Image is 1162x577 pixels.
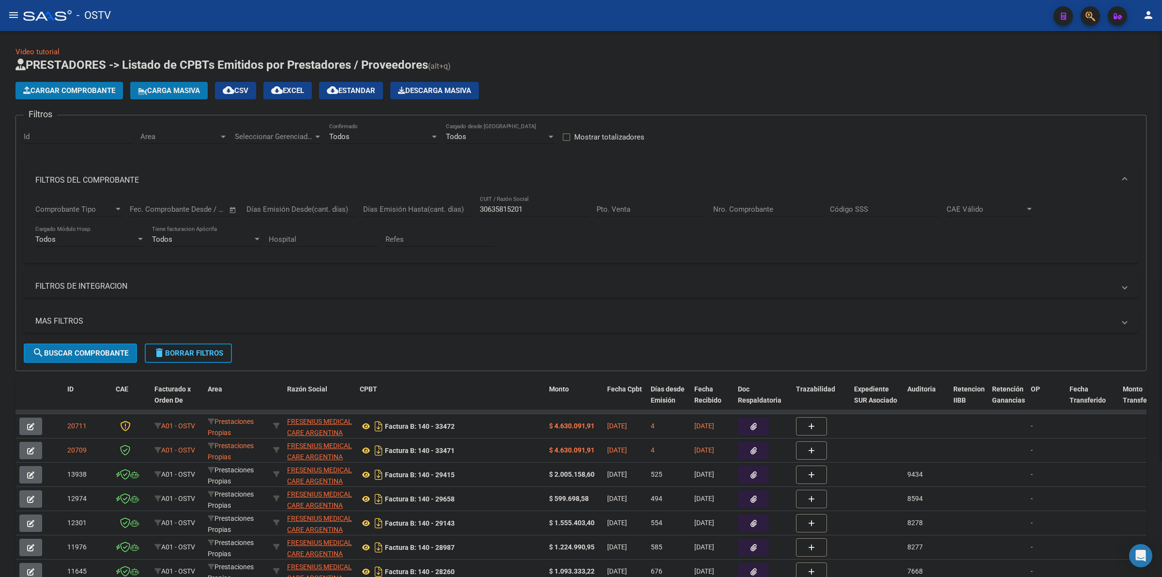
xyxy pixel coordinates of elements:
[1031,567,1033,575] span: -
[385,447,455,454] strong: Factura B: 140 - 33471
[549,543,595,551] strong: $ 1.224.990,95
[228,204,239,216] button: Open calendar
[372,419,385,434] i: Descargar documento
[67,385,74,393] span: ID
[287,416,352,437] div: 30635815201
[694,446,714,454] span: [DATE]
[145,343,232,363] button: Borrar Filtros
[76,5,111,26] span: - OSTV
[1070,385,1106,404] span: Fecha Transferido
[1031,385,1040,393] span: OP
[1066,379,1119,421] datatable-header-cell: Fecha Transferido
[35,205,114,214] span: Comprobante Tipo
[24,275,1138,298] mat-expansion-panel-header: FILTROS DE INTEGRACION
[67,446,87,454] span: 20709
[694,543,714,551] span: [DATE]
[208,442,254,461] span: Prestaciones Propias
[161,567,195,575] span: A01 - OSTV
[549,446,595,454] strong: $ 4.630.091,91
[67,567,87,575] span: 11645
[67,422,87,430] span: 20711
[35,281,1115,292] mat-panel-title: FILTROS DE INTEGRACION
[356,379,545,421] datatable-header-cell: CPBT
[208,418,254,437] span: Prestaciones Propias
[372,540,385,555] i: Descargar documento
[35,175,1115,186] mat-panel-title: FILTROS DEL COMPROBANTE
[372,491,385,507] i: Descargar documento
[1123,385,1159,404] span: Monto Transferido
[329,132,350,141] span: Todos
[850,379,903,421] datatable-header-cell: Expediente SUR Asociado
[208,515,254,533] span: Prestaciones Propias
[1031,543,1033,551] span: -
[223,86,248,95] span: CSV
[153,347,165,359] mat-icon: delete
[140,132,219,141] span: Area
[1031,446,1033,454] span: -
[607,470,627,478] span: [DATE]
[385,519,455,527] strong: Factura B: 140 - 29143
[446,132,466,141] span: Todos
[549,519,595,527] strong: $ 1.555.403,40
[907,385,936,393] span: Auditoria
[651,446,655,454] span: 4
[694,495,714,502] span: [DATE]
[116,385,128,393] span: CAE
[1031,519,1033,527] span: -
[287,385,327,393] span: Razón Social
[35,235,56,244] span: Todos
[32,347,44,359] mat-icon: search
[372,515,385,531] i: Descargar documento
[35,316,1115,327] mat-panel-title: MAS FILTROS
[287,489,352,509] div: 30635815201
[992,385,1025,404] span: Retención Ganancias
[130,82,208,99] button: Carga Masiva
[738,385,781,404] span: Doc Respaldatoria
[907,542,923,553] div: 8277
[152,235,172,244] span: Todos
[208,490,254,509] span: Prestaciones Propias
[287,466,352,485] span: FRESENIUS MEDICAL CARE ARGENTINA
[988,379,1027,421] datatable-header-cell: Retención Ganancias
[138,86,200,95] span: Carga Masiva
[385,544,455,551] strong: Factura B: 140 - 28987
[287,418,352,437] span: FRESENIUS MEDICAL CARE ARGENTINA
[603,379,647,421] datatable-header-cell: Fecha Cpbt
[372,443,385,458] i: Descargar documento
[549,385,569,393] span: Monto
[607,519,627,527] span: [DATE]
[15,58,428,72] span: PRESTADORES -> Listado de CPBTs Emitidos por Prestadores / Proveedores
[607,495,627,502] span: [DATE]
[151,379,204,421] datatable-header-cell: Facturado x Orden De
[67,543,87,551] span: 11976
[161,519,195,527] span: A01 - OSTV
[607,385,642,393] span: Fecha Cpbt
[63,379,112,421] datatable-header-cell: ID
[263,82,312,99] button: EXCEL
[907,493,923,504] div: 8594
[235,132,313,141] span: Seleccionar Gerenciador
[67,495,87,502] span: 12974
[651,470,662,478] span: 525
[549,567,595,575] strong: $ 1.093.333,22
[651,567,662,575] span: 676
[287,440,352,461] div: 30635815201
[907,566,923,577] div: 7668
[549,495,589,502] strong: $ 599.698,58
[694,470,714,478] span: [DATE]
[545,379,603,421] datatable-header-cell: Monto
[208,466,254,485] span: Prestaciones Propias
[647,379,690,421] datatable-header-cell: Días desde Emisión
[694,567,714,575] span: [DATE]
[549,422,595,430] strong: $ 4.630.091,91
[385,568,455,576] strong: Factura B: 140 - 28260
[287,515,352,533] span: FRESENIUS MEDICAL CARE ARGENTINA
[215,82,256,99] button: CSV
[949,379,988,421] datatable-header-cell: Retencion IIBB
[32,349,128,358] span: Buscar Comprobante
[287,513,352,533] div: 30635815201
[15,47,60,56] a: Video tutorial
[385,422,455,430] strong: Factura B: 140 - 33472
[24,108,57,121] h3: Filtros
[385,471,455,479] strong: Factura B: 140 - 29415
